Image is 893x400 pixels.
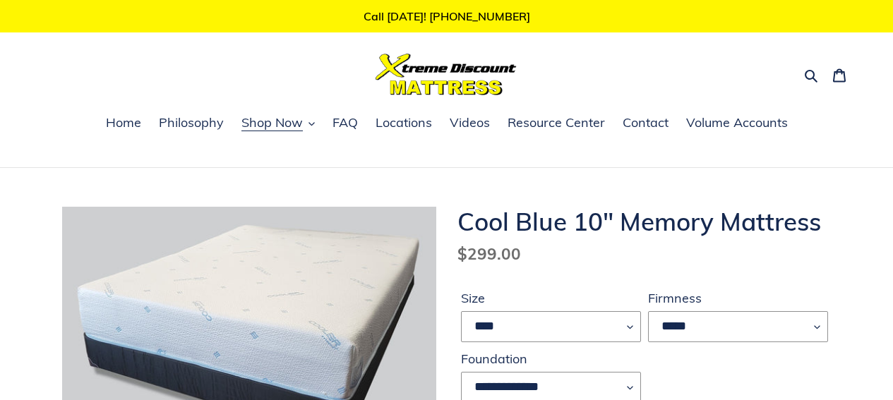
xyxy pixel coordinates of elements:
[106,114,141,131] span: Home
[679,113,795,134] a: Volume Accounts
[159,114,224,131] span: Philosophy
[443,113,497,134] a: Videos
[325,113,365,134] a: FAQ
[376,54,517,95] img: Xtreme Discount Mattress
[508,114,605,131] span: Resource Center
[501,113,612,134] a: Resource Center
[241,114,303,131] span: Shop Now
[332,114,358,131] span: FAQ
[376,114,432,131] span: Locations
[152,113,231,134] a: Philosophy
[648,289,828,308] label: Firmness
[686,114,788,131] span: Volume Accounts
[616,113,676,134] a: Contact
[623,114,669,131] span: Contact
[461,349,641,368] label: Foundation
[457,243,521,264] span: $299.00
[234,113,322,134] button: Shop Now
[450,114,490,131] span: Videos
[461,289,641,308] label: Size
[368,113,439,134] a: Locations
[99,113,148,134] a: Home
[457,207,832,236] h1: Cool Blue 10" Memory Mattress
